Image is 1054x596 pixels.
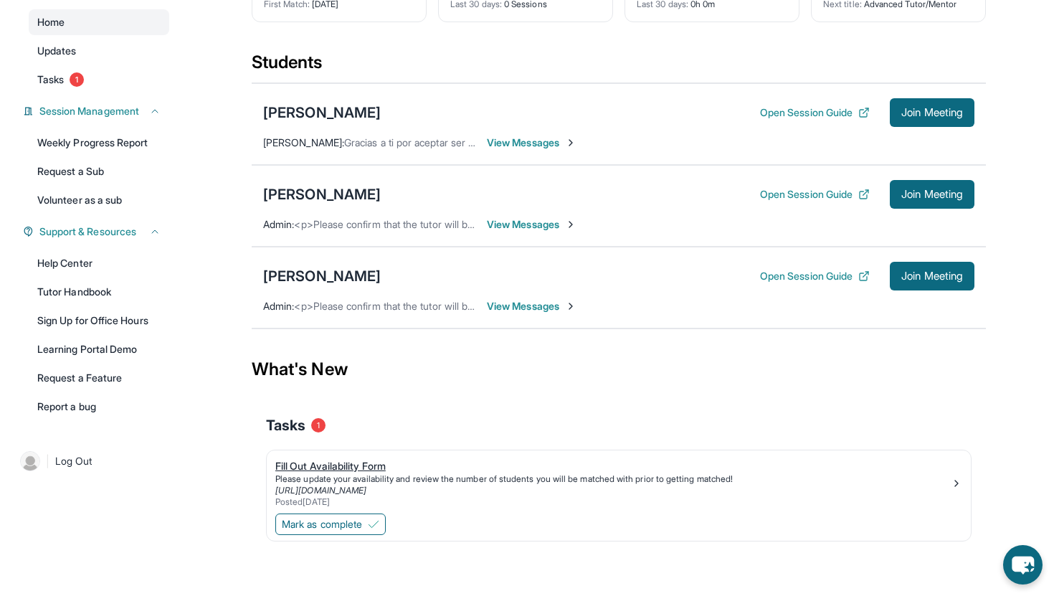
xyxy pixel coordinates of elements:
a: |Log Out [14,445,169,477]
button: Open Session Guide [760,187,870,202]
a: Request a Sub [29,159,169,184]
div: [PERSON_NAME] [263,266,381,286]
img: Chevron-Right [565,301,576,312]
a: Weekly Progress Report [29,130,169,156]
span: <p>Please confirm that the tutor will be able to attend your first assigned meeting time before j... [294,300,812,312]
span: 1 [70,72,84,87]
button: Open Session Guide [760,269,870,283]
img: Chevron-Right [565,137,576,148]
span: Join Meeting [901,108,963,117]
span: View Messages [487,136,576,150]
span: Log Out [55,454,92,468]
span: Tasks [266,415,305,435]
button: Open Session Guide [760,105,870,120]
a: Updates [29,38,169,64]
a: [URL][DOMAIN_NAME] [275,485,366,496]
button: Join Meeting [890,98,974,127]
button: chat-button [1003,545,1043,585]
img: user-img [20,451,40,471]
button: Session Management [34,104,161,118]
div: What's New [252,338,986,401]
a: Tasks1 [29,67,169,93]
div: Please update your availability and review the number of students you will be matched with prior ... [275,473,951,485]
span: Join Meeting [901,190,963,199]
div: [PERSON_NAME] [263,184,381,204]
a: Sign Up for Office Hours [29,308,169,334]
span: Gracias a ti por aceptar ser su tutor de mi hija estoy contenta de que vas a ayudarle a mi hija m... [344,136,840,148]
span: <p>Please confirm that the tutor will be able to attend your first assigned meeting time before j... [294,218,812,230]
span: View Messages [487,299,576,313]
span: [PERSON_NAME] : [263,136,344,148]
a: Tutor Handbook [29,279,169,305]
a: Report a bug [29,394,169,420]
span: Session Management [39,104,139,118]
span: Admin : [263,300,294,312]
div: [PERSON_NAME] [263,103,381,123]
span: View Messages [487,217,576,232]
span: Join Meeting [901,272,963,280]
a: Request a Feature [29,365,169,391]
span: Support & Resources [39,224,136,239]
a: Home [29,9,169,35]
a: Help Center [29,250,169,276]
a: Learning Portal Demo [29,336,169,362]
span: 1 [311,418,326,432]
div: Fill Out Availability Form [275,459,951,473]
div: Students [252,51,986,82]
span: Home [37,15,65,29]
button: Join Meeting [890,180,974,209]
img: Mark as complete [368,519,379,530]
div: Posted [DATE] [275,496,951,508]
span: Mark as complete [282,517,362,531]
span: Tasks [37,72,64,87]
a: Fill Out Availability FormPlease update your availability and review the number of students you w... [267,450,971,511]
button: Join Meeting [890,262,974,290]
img: Chevron-Right [565,219,576,230]
span: | [46,453,49,470]
span: Updates [37,44,77,58]
span: Admin : [263,218,294,230]
button: Mark as complete [275,514,386,535]
a: Volunteer as a sub [29,187,169,213]
button: Support & Resources [34,224,161,239]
